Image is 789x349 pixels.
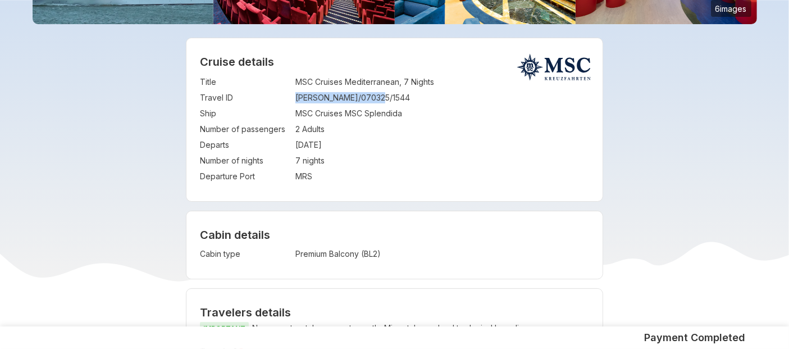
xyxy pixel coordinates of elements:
[295,153,589,169] td: 7 nights
[295,121,589,137] td: 2 Adults
[290,121,295,137] td: :
[200,153,290,169] td: Number of nights
[295,90,589,106] td: [PERSON_NAME]/070325/1544
[200,90,290,106] td: Travel ID
[200,55,589,69] h2: Cruise details
[295,246,502,262] td: Premium Balcony (BL2)
[290,90,295,106] td: :
[295,169,589,184] td: MRS
[290,153,295,169] td: :
[200,121,290,137] td: Number of passengers
[290,246,295,262] td: :
[295,106,589,121] td: MSC Cruises MSC Splendida
[200,306,589,319] h2: Travelers details
[200,106,290,121] td: Ship
[200,169,290,184] td: Departure Port
[645,331,746,345] h5: Payment Completed
[290,169,295,184] td: :
[295,74,589,90] td: MSC Cruises Mediterranean, 7 Nights
[200,74,290,90] td: Title
[200,137,290,153] td: Departs
[200,322,249,335] span: IMPORTANT
[290,74,295,90] td: :
[200,321,589,336] p: Name must match passport exactly. Mismatch may lead to denied boarding.
[200,246,290,262] td: Cabin type
[200,228,589,242] h4: Cabin details
[295,137,589,153] td: [DATE]
[290,137,295,153] td: :
[290,106,295,121] td: :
